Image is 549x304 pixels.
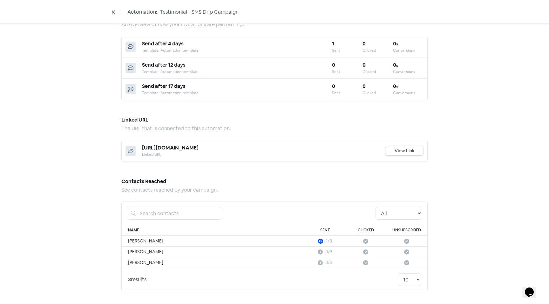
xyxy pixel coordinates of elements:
[122,257,305,268] td: [PERSON_NAME]
[142,40,184,47] span: Send after 4 days
[121,186,428,194] div: See contacts reached by your campaign.
[393,69,424,75] div: Conversions
[128,276,131,283] strong: 3
[127,8,157,16] span: Automation:
[393,48,424,53] div: Conversions
[332,62,335,68] b: 0
[386,225,427,236] th: Unsubscribed
[121,125,428,132] div: The URL that is connected to this automation.
[142,90,332,96] div: Template: Automation template
[128,276,146,283] div: results
[122,225,305,236] th: Name
[396,64,398,67] span: %
[332,90,363,96] div: Sent
[121,21,428,28] div: An overview of how your invitations are performing.
[121,115,428,125] h5: Linked URL
[121,177,428,186] h5: Contacts Reached
[142,83,186,89] span: Send after 17 days
[363,48,393,53] div: Clicked
[325,259,332,266] div: 0/3
[142,69,332,75] div: Template: Automation template
[325,248,332,255] div: 0/3
[363,40,366,47] b: 0
[363,90,393,96] div: Clicked
[142,62,186,68] span: Send after 12 days
[396,43,398,46] span: %
[363,62,366,68] b: 0
[396,85,398,89] span: %
[142,48,332,53] div: Template: Automation template
[326,238,332,244] div: 1/3
[363,83,366,89] b: 0
[136,207,222,220] input: Search contacts
[332,48,363,53] div: Sent
[332,69,363,75] div: Sent
[522,279,543,298] iframe: chat widget
[393,83,398,89] b: 0
[345,225,386,236] th: Clicked
[393,90,424,96] div: Conversions
[332,83,335,89] b: 0
[122,236,305,247] td: [PERSON_NAME]
[122,247,305,257] td: [PERSON_NAME]
[142,144,199,151] span: [URL][DOMAIN_NAME]
[332,40,334,47] b: 1
[393,40,398,47] b: 0
[393,62,398,68] b: 0
[385,146,424,155] a: View Link
[305,225,345,236] th: Sent
[142,152,385,157] div: Linked URL
[363,69,393,75] div: Clicked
